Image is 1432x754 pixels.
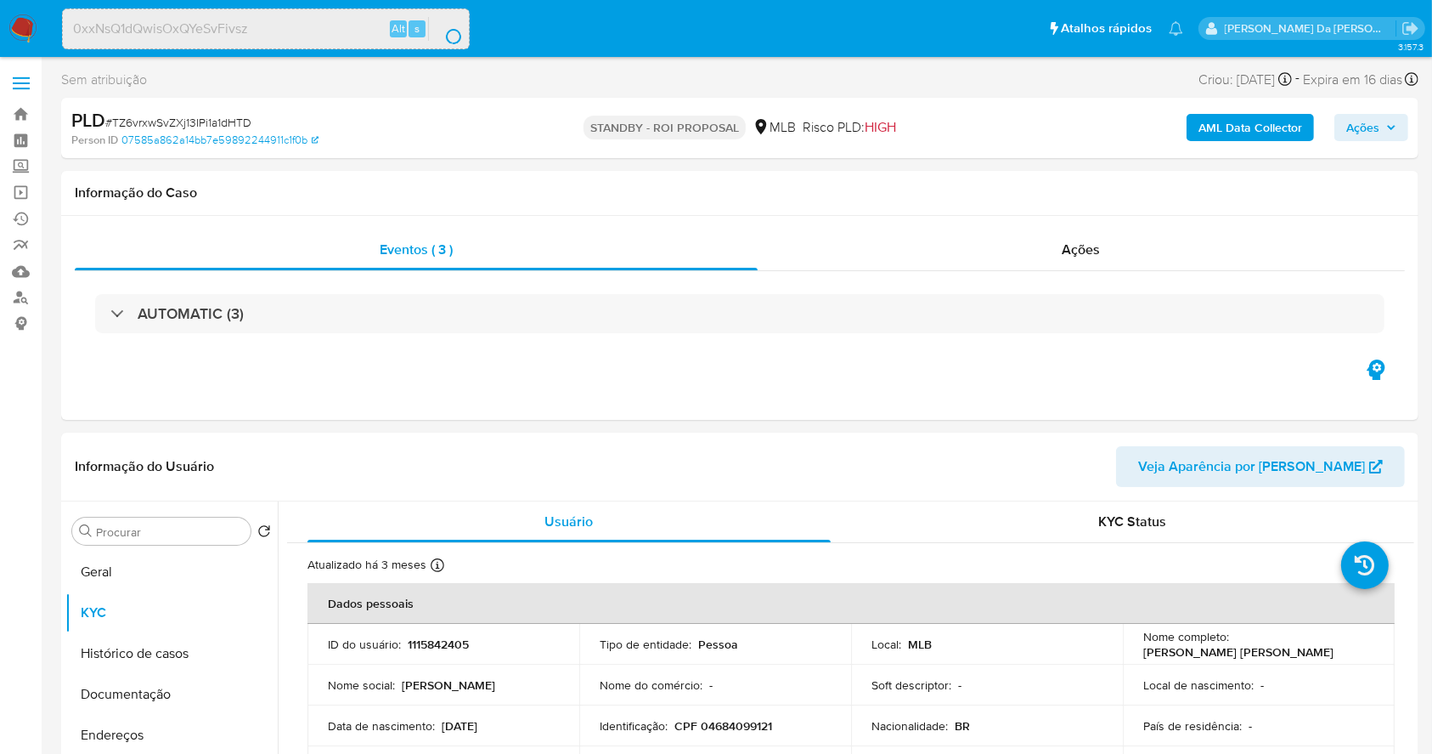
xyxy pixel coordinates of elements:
p: BR [955,718,970,734]
p: Atualizado há 3 meses [307,557,426,573]
span: KYC Status [1098,512,1166,531]
p: Soft descriptor : [871,677,951,693]
p: STANDBY - ROI PROPOSAL [584,116,746,139]
h1: Informação do Usuário [75,458,214,475]
p: [DATE] [442,718,477,734]
p: Pessoa [698,637,738,652]
b: PLD [71,106,105,133]
input: Pesquise usuários ou casos... [63,18,469,40]
b: Person ID [71,133,118,148]
a: 07585a862a14bb7e59892244911c1f0b [121,133,319,148]
button: Histórico de casos [65,633,278,674]
div: MLB [753,118,796,137]
span: HIGH [865,117,896,137]
button: search-icon [428,17,463,41]
span: Ações [1346,114,1379,141]
p: - [958,677,961,693]
input: Procurar [96,524,244,540]
p: ID do usuário : [328,637,401,652]
p: Nacionalidade : [871,718,948,734]
span: Eventos ( 3 ) [380,240,453,259]
h1: Informação do Caso [75,184,1405,201]
p: patricia.varelo@mercadopago.com.br [1225,20,1396,37]
p: [PERSON_NAME] [402,677,495,693]
span: Atalhos rápidos [1061,20,1152,37]
p: Nome completo : [1143,629,1229,644]
p: 1115842405 [408,637,469,652]
p: Nome do comércio : [600,677,702,693]
div: Criou: [DATE] [1198,68,1292,91]
b: AML Data Collector [1198,114,1302,141]
p: CPF 04684099121 [674,718,772,734]
button: Procurar [79,524,93,538]
button: Geral [65,552,278,592]
p: País de residência : [1143,718,1242,734]
p: Identificação : [600,718,668,734]
span: Veja Aparência por [PERSON_NAME] [1138,446,1365,487]
a: Notificações [1169,21,1183,36]
h3: AUTOMATIC (3) [138,304,244,323]
button: AML Data Collector [1187,114,1314,141]
button: Documentação [65,674,278,715]
span: - [1295,68,1300,91]
span: Risco PLD: [803,118,896,137]
span: Usuário [544,512,593,531]
button: Ações [1334,114,1408,141]
p: Data de nascimento : [328,718,435,734]
p: - [1260,677,1264,693]
button: Retornar ao pedido padrão [257,524,271,543]
span: # TZ6vrxwSvZXj13IPi1a1dHTD [105,114,251,131]
span: s [414,20,420,37]
p: [PERSON_NAME] [PERSON_NAME] [1143,644,1333,660]
p: - [709,677,713,693]
span: Ações [1062,240,1100,259]
span: Sem atribuição [61,71,147,89]
th: Dados pessoais [307,583,1395,624]
p: Tipo de entidade : [600,637,691,652]
div: AUTOMATIC (3) [95,294,1384,333]
p: MLB [908,637,932,652]
p: - [1249,718,1252,734]
a: Sair [1401,20,1419,37]
span: Expira em 16 dias [1303,71,1402,89]
p: Local : [871,637,901,652]
button: Veja Aparência por [PERSON_NAME] [1116,446,1405,487]
p: Local de nascimento : [1143,677,1254,693]
span: Alt [392,20,405,37]
p: Nome social : [328,677,395,693]
button: KYC [65,592,278,633]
